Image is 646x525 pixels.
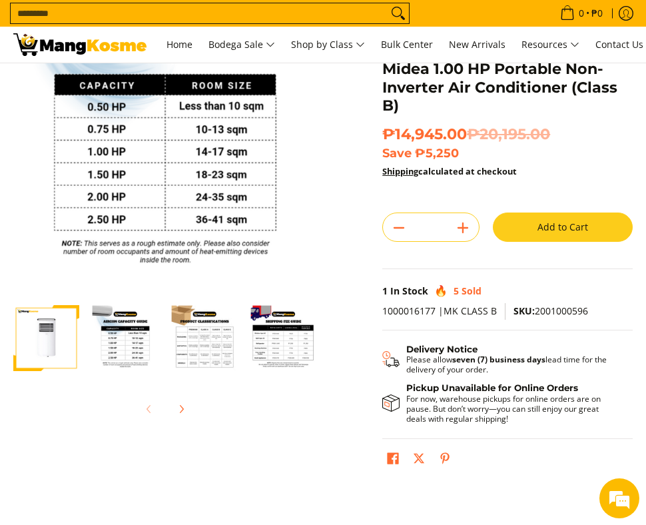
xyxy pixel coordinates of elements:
[69,75,224,92] div: Leave a message
[449,38,505,51] span: New Arrivals
[436,449,454,472] a: Pin on Pinterest
[250,305,316,371] img: Midea 1.00 HP Portable Non-Inverter Air Conditioner (Class B)-4
[195,410,242,428] em: Submit
[384,449,402,472] a: Share on Facebook
[382,125,550,144] span: ₱14,945.00
[381,38,433,51] span: Bulk Center
[406,394,619,424] p: For now, warehouse pickups for online orders are on pause. But don’t worry—you can still enjoy ou...
[556,6,607,21] span: •
[284,27,372,63] a: Shop by Class
[382,344,619,375] button: Shipping & Delivery
[595,38,643,51] span: Contact Us
[7,364,254,410] textarea: Type your message and click 'Submit'
[442,27,512,63] a: New Arrivals
[452,354,545,365] strong: seven (7) business days
[374,27,440,63] a: Bulk Center
[406,382,578,393] strong: Pickup Unavailable for Online Orders
[577,9,586,18] span: 0
[415,146,459,160] span: ₱5,250
[513,304,588,317] span: 2001000596
[160,27,199,63] a: Home
[291,37,365,53] span: Shop by Class
[382,284,388,297] span: 1
[382,304,497,317] span: 1000016177 |MK CLASS B
[382,146,412,160] span: Save
[166,394,196,424] button: Next
[447,217,479,239] button: Add
[93,305,159,371] img: Midea 1.00 HP Portable Non-Inverter Air Conditioner (Class B)-2
[515,27,586,63] a: Resources
[462,284,482,297] span: Sold
[493,213,633,242] button: Add to Cart
[382,165,418,177] a: Shipping
[467,125,550,144] del: ₱20,195.00
[406,354,619,374] p: Please allow lead time for the delivery of your order.
[172,305,238,371] img: Midea 1.00 HP Portable Non-Inverter Air Conditioner (Class B)-3
[208,37,275,53] span: Bodega Sale
[166,38,192,51] span: Home
[382,60,633,116] h1: Midea 1.00 HP Portable Non-Inverter Air Conditioner (Class B)
[383,217,415,239] button: Subtract
[218,7,250,39] div: Minimize live chat window
[382,165,517,177] strong: calculated at checkout
[28,168,232,302] span: We are offline. Please leave us a message.
[388,3,409,23] button: Search
[13,305,79,371] img: Midea 1.00 HP Portable Non-Inverter Air Conditioner (Class B)-1
[589,9,605,18] span: ₱0
[454,284,459,297] span: 5
[202,27,282,63] a: Bodega Sale
[521,37,579,53] span: Resources
[513,304,535,317] span: SKU:
[410,449,428,472] a: Post on X
[390,284,428,297] span: In Stock
[13,33,147,56] img: Midea Portable Air Conditioner 1 HP - Non Inverter l Mang Kosme
[406,344,478,354] strong: Delivery Notice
